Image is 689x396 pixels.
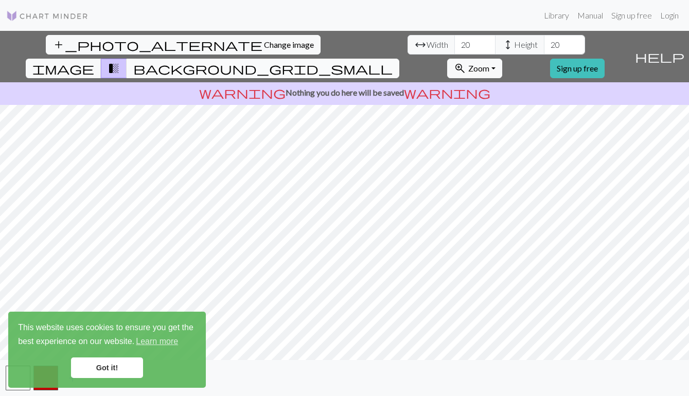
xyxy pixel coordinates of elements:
[46,35,321,55] button: Change image
[264,40,314,49] span: Change image
[32,61,94,76] span: image
[71,357,143,378] a: dismiss cookie message
[514,39,538,51] span: Height
[4,86,685,99] p: Nothing you do here will be saved
[573,5,607,26] a: Manual
[18,321,196,349] span: This website uses cookies to ensure you get the best experience on our website.
[454,61,466,76] span: zoom_in
[427,39,448,51] span: Width
[550,59,605,78] a: Sign up free
[8,312,206,388] div: cookieconsent
[607,5,656,26] a: Sign up free
[447,59,502,78] button: Zoom
[133,61,393,76] span: background_grid_small
[468,63,489,73] span: Zoom
[414,38,427,52] span: arrow_range
[540,5,573,26] a: Library
[52,38,262,52] span: add_photo_alternate
[6,10,89,22] img: Logo
[404,85,490,100] span: warning
[635,49,684,64] span: help
[199,85,286,100] span: warning
[108,61,120,76] span: transition_fade
[502,38,514,52] span: height
[656,5,683,26] a: Login
[134,334,180,349] a: learn more about cookies
[630,31,689,82] button: Help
